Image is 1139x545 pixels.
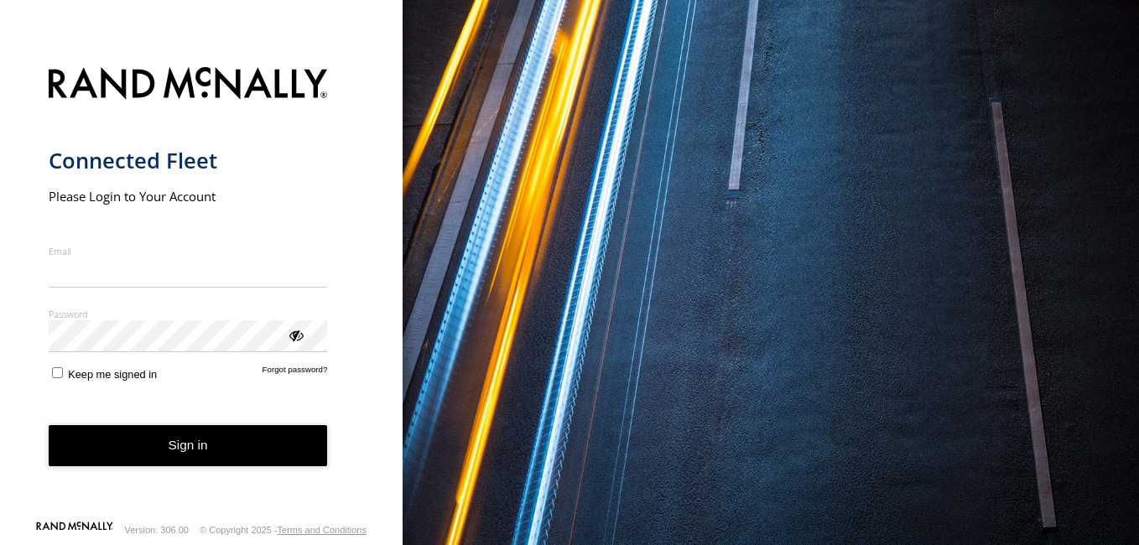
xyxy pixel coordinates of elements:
div: ViewPassword [287,326,304,343]
h1: Connected Fleet [49,147,328,174]
a: Visit our Website [36,522,113,538]
a: Forgot password? [263,365,328,381]
button: Sign in [49,425,328,466]
img: Rand McNally [49,64,328,106]
form: main [49,57,355,520]
div: Version: 306.00 [125,525,189,535]
label: Email [49,245,328,257]
h2: Please Login to Your Account [49,188,328,205]
div: © Copyright 2025 - [200,525,367,535]
input: Keep me signed in [52,367,63,378]
label: Password [49,308,328,320]
span: Keep me signed in [68,368,157,381]
a: Terms and Conditions [278,525,367,535]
